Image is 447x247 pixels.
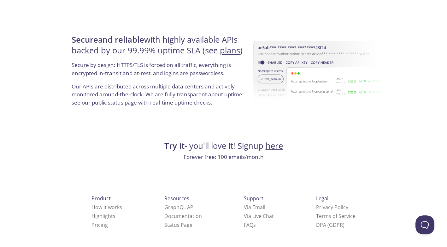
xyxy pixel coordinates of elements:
strong: reliable [115,34,144,45]
a: Status Page [164,221,192,228]
p: Secure by design: HTTPS/TLS is forced on all traffic, everything is encrypted in-transit and at-r... [72,61,247,82]
a: How it works [91,204,122,211]
a: DPA (GDPR) [316,221,344,228]
a: plans [220,45,240,56]
strong: Secure [72,34,98,45]
span: Resources [164,195,189,202]
iframe: Help Scout Beacon - Open [415,215,434,234]
a: GraphQL API [164,204,195,211]
a: status page [108,99,137,106]
span: Product [91,195,111,202]
h4: and with highly available APIs backed by our 99.99% uptime SLA (see ) [72,34,247,61]
a: Pricing [91,221,108,228]
span: Legal [316,195,328,202]
img: uptime [253,21,383,122]
a: Via Live Chat [244,213,274,220]
p: Forever free: 100 emails/month [70,153,378,161]
a: Highlights [91,213,115,220]
a: Via Email [244,204,265,211]
a: Terms of Service [316,213,356,220]
strong: Try it [164,140,185,151]
a: Documentation [164,213,202,220]
p: Our APIs are distributed across multiple data centers and actively monitored around-the-clock. We... [72,82,247,112]
a: Privacy Policy [316,204,348,211]
a: here [266,140,283,151]
h4: - you'll love it! Signup [70,141,378,151]
span: Support [244,195,263,202]
span: s [253,221,256,228]
a: FAQ [244,221,256,228]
